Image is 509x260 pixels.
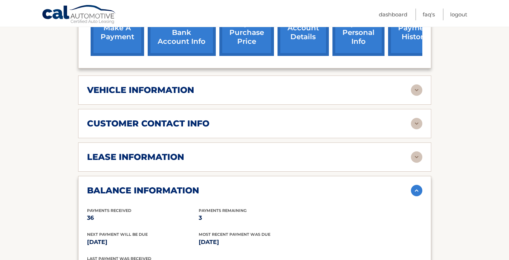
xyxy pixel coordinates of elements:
[87,208,131,213] span: Payments Received
[450,9,467,20] a: Logout
[87,85,194,95] h2: vehicle information
[379,9,407,20] a: Dashboard
[199,208,246,213] span: Payments Remaining
[411,185,422,196] img: accordion-active.svg
[411,84,422,96] img: accordion-rest.svg
[91,9,144,56] a: make a payment
[411,151,422,163] img: accordion-rest.svg
[219,9,274,56] a: request purchase price
[199,237,310,247] p: [DATE]
[87,118,209,129] h2: customer contact info
[87,185,199,196] h2: balance information
[87,152,184,162] h2: lease information
[423,9,435,20] a: FAQ's
[87,232,148,237] span: Next Payment will be due
[388,9,442,56] a: payment history
[42,5,117,25] a: Cal Automotive
[332,9,385,56] a: update personal info
[87,213,199,223] p: 36
[148,9,216,56] a: Add/Remove bank account info
[199,213,310,223] p: 3
[199,232,270,237] span: Most Recent Payment Was Due
[278,9,329,56] a: account details
[87,237,199,247] p: [DATE]
[411,118,422,129] img: accordion-rest.svg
